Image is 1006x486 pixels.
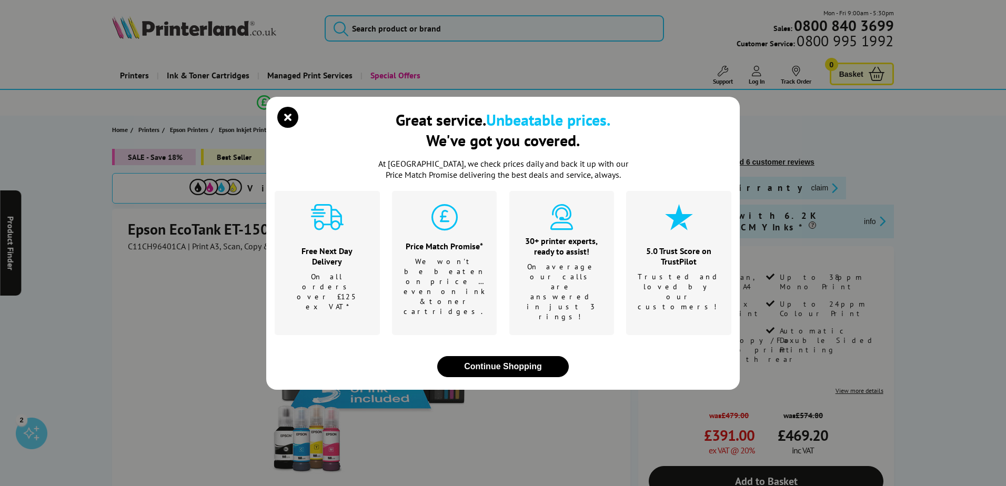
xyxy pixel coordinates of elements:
[371,158,635,180] p: At [GEOGRAPHIC_DATA], we check prices daily and back it up with our Price Match Promise deliverin...
[288,272,367,312] p: On all orders over £125 ex VAT*
[522,236,601,257] div: 30+ printer experts, ready to assist!
[437,356,569,377] button: close modal
[486,109,610,130] b: Unbeatable prices.
[404,257,486,317] p: We won't be beaten on price …even on ink & toner cartridges.
[638,272,720,312] p: Trusted and loved by our customers!
[288,246,367,267] div: Free Next Day Delivery
[280,109,296,125] button: close modal
[638,246,720,267] div: 5.0 Trust Score on TrustPilot
[396,109,610,150] div: Great service. We've got you covered.
[522,262,601,322] p: On average our calls are answered in just 3 rings!
[404,241,486,251] div: Price Match Promise*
